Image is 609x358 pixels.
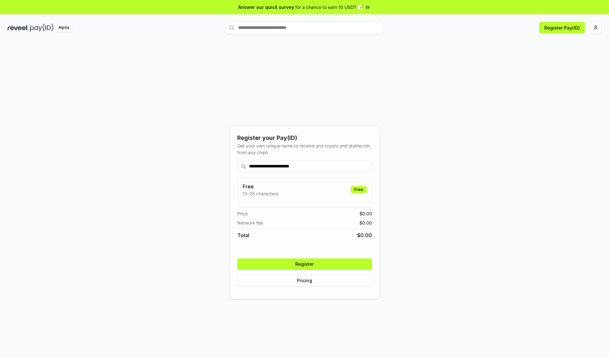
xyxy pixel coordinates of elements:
[295,4,363,10] span: for a chance to earn 10 USDT 📝
[237,258,372,270] button: Register
[30,24,54,32] img: pay_id
[359,210,372,217] span: $ 0.00
[243,190,278,197] p: 13-25 characters
[539,22,585,33] button: Register Pay(ID)
[237,210,248,217] span: Price
[359,219,372,226] span: $ 0.00
[237,275,372,286] button: Pricing
[55,24,73,32] div: Alpha
[351,186,367,193] div: Free
[8,24,29,32] img: reveel_dark
[357,231,372,239] span: $ 0.00
[237,142,372,156] div: Get your own unique name to receive any crypto and stablecoin, from any chain
[243,183,278,190] h3: Free
[237,231,249,239] span: Total
[237,133,372,142] div: Register your Pay(ID)
[237,219,263,226] span: Network fee
[238,4,294,10] span: Answer our quick survey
